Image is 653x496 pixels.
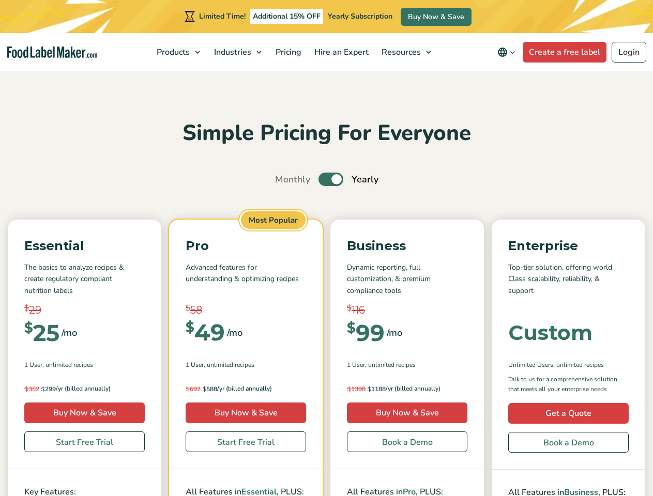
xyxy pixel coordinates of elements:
a: Start Free Trial [24,431,145,452]
p: Advanced features for understanding & optimizing recipes [186,262,306,297]
a: Industries [208,33,267,71]
span: $ [202,385,206,393]
a: Buy Now & Save [24,402,145,423]
a: Create a free label [523,42,606,63]
span: 1 User [24,360,42,369]
a: Products [150,33,205,71]
p: Top-tier solution, offering world Class scalability, reliability, & support [508,262,629,297]
h2: Simple Pricing For Everyone [8,119,645,148]
span: $ [24,302,29,314]
div: 99 [347,321,385,344]
span: $ [367,385,371,393]
span: Hire an Expert [311,47,370,58]
label: Toggle [318,173,343,186]
span: , Unlimited Recipes [365,360,416,369]
span: $ [24,321,33,335]
p: Talk to us for a comprehensive solution that meets all your enterprise needs [508,375,629,394]
span: 116 [352,302,365,318]
a: Food Label Maker homepage [7,47,97,58]
span: Industries [211,47,252,58]
p: Enterprise [508,236,629,256]
span: Unlimited Users [508,360,553,369]
span: $ [347,385,351,393]
a: Resources [375,33,436,71]
a: Buy Now & Save [186,402,306,423]
button: Change language [490,42,523,63]
span: , Unlimited Recipes [42,360,93,369]
a: Book a Demo [347,431,467,452]
span: $ [186,385,190,393]
span: /mo [62,326,77,340]
del: 352 [24,385,39,393]
span: $ [24,385,28,393]
span: Limited Time! [199,11,246,21]
del: 692 [186,385,201,393]
span: /yr (billed annually) [56,384,111,394]
p: Business [347,236,467,256]
span: 1 User [347,360,365,369]
a: Buy Now & Save [401,8,472,26]
span: 1188 [347,384,386,394]
a: Pricing [269,33,306,71]
span: 299 [24,384,56,394]
a: Get a Quote [508,403,629,424]
span: 29 [29,302,41,318]
span: /yr (billed annually) [386,384,441,394]
a: Buy Now & Save [347,402,467,423]
span: $ [347,321,356,335]
p: Dynamic reporting, full customization, & premium compliance tools [347,262,467,297]
span: $ [186,321,194,334]
a: Start Free Trial [186,431,306,452]
span: /yr (billed annually) [217,384,272,394]
div: 25 [24,321,59,344]
a: Book a Demo [508,432,629,453]
p: The basics to analyze recipes & create regulatory compliant nutrition labels [24,262,145,297]
div: Custom [508,322,593,343]
span: 1 User [186,360,204,369]
span: Yearly Subscription [328,11,392,21]
span: 58 [190,302,202,318]
span: Monthly [275,173,310,187]
span: $ [347,302,352,314]
span: Resources [378,47,422,58]
p: Essential [24,236,145,256]
span: Pricing [272,47,302,58]
span: $ [41,385,45,393]
span: Yearly [352,173,378,187]
del: 1398 [347,385,366,393]
span: 588 [186,384,217,394]
a: Login [612,42,646,63]
a: Hire an Expert [308,33,373,71]
span: Most Popular [239,210,307,231]
span: /mo [387,326,402,340]
span: /mo [227,326,242,340]
span: , Unlimited Recipes [553,360,604,369]
span: $ [186,302,190,314]
span: , Unlimited Recipes [204,360,254,369]
span: Additional 15% OFF [250,9,323,24]
p: Pro [186,236,306,256]
span: Products [154,47,191,58]
div: 49 [186,321,225,344]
